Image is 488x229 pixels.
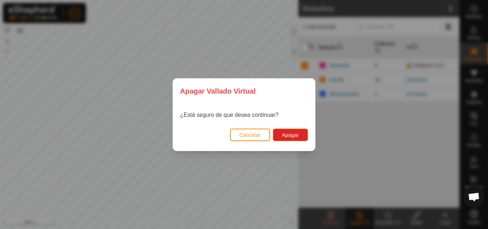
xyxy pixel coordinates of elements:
span: Cancelar [239,132,261,138]
span: Apagar [282,132,299,138]
a: Chat abierto [463,186,485,208]
span: Apagar Vallado Virtual [180,86,256,96]
button: Cancelar [230,129,270,141]
p: ¿Está seguro de que desea continuar? [180,111,279,119]
button: Apagar [273,129,308,141]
